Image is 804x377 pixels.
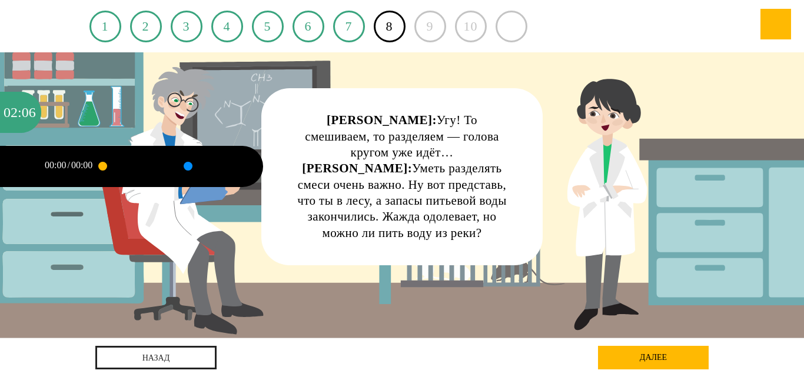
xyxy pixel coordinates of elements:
div: / [67,161,69,170]
a: 6 [293,11,324,42]
strong: [PERSON_NAME]: [302,161,412,175]
a: 2 [130,11,162,42]
a: 7 [333,11,365,42]
div: 10 [455,11,487,42]
div: 06 [22,92,36,133]
a: 5 [252,11,284,42]
a: 4 [211,11,243,42]
a: 1 [89,11,121,42]
div: 00:00 [45,161,66,170]
div: : [18,92,22,133]
a: 3 [171,11,202,42]
div: 00:00 [71,161,92,170]
a: 8 [374,11,406,42]
div: 02 [4,92,18,133]
div: Угу! То смешиваем, то разделяем — голова кругом уже идёт… Уметь разделять смеси очень важно. Ну в... [294,112,511,241]
div: Нажми на ГЛАЗ, чтобы скрыть текст и посмотреть картинку полностью [511,96,536,120]
a: назад [95,346,217,369]
div: 9 [414,11,446,42]
div: далее [598,346,709,369]
strong: [PERSON_NAME]: [327,113,437,127]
